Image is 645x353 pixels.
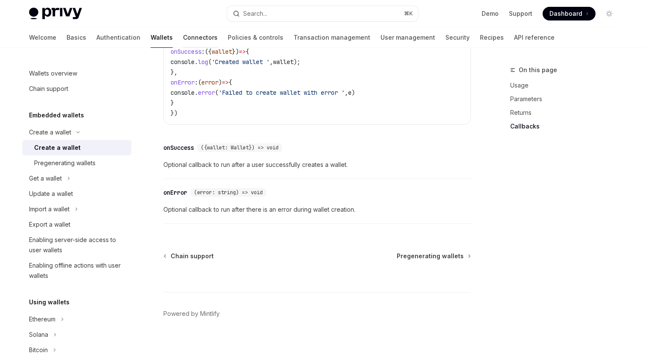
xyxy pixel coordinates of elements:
span: ( [198,79,201,86]
a: Connectors [183,27,218,48]
span: ( [208,58,212,66]
span: ) [352,89,355,96]
div: Update a wallet [29,189,73,199]
span: onSuccess [171,48,201,55]
div: Enabling offline actions with user wallets [29,260,126,281]
div: Import a wallet [29,204,70,214]
div: Create a wallet [29,127,71,137]
span: 'Created wallet ' [212,58,270,66]
span: => [239,48,246,55]
a: Parameters [510,92,623,106]
span: { [229,79,232,86]
span: ({wallet: Wallet}) => void [201,144,279,151]
a: User management [381,27,435,48]
span: ( [215,89,218,96]
button: Toggle dark mode [602,7,616,20]
span: error [201,79,218,86]
button: Toggle Ethereum section [22,312,131,327]
span: Optional callback to run after a user successfully creates a wallet. [163,160,471,170]
span: Pregenerating wallets [397,252,464,260]
a: Support [509,9,532,18]
div: Wallets overview [29,68,77,79]
a: Chain support [22,81,131,96]
div: onError [163,188,187,197]
a: Wallets [151,27,173,48]
span: : [195,79,198,86]
span: console [171,58,195,66]
a: Authentication [96,27,140,48]
h5: Using wallets [29,297,70,307]
button: Open search [227,6,418,21]
span: }) [171,109,177,117]
span: error [198,89,215,96]
a: Pregenerating wallets [22,155,131,171]
button: Toggle Solana section [22,327,131,342]
span: , [345,89,348,96]
a: Security [445,27,470,48]
a: Dashboard [543,7,596,20]
span: ) [218,79,222,86]
span: : [201,48,205,55]
span: => [222,79,229,86]
span: , [270,58,273,66]
a: Update a wallet [22,186,131,201]
a: Recipes [480,27,504,48]
a: Callbacks [510,120,623,133]
span: 'Failed to create wallet with error ' [218,89,345,96]
a: Create a wallet [22,140,131,155]
button: Toggle Import a wallet section [22,201,131,217]
a: Welcome [29,27,56,48]
a: Usage [510,79,623,92]
div: Get a wallet [29,173,62,184]
a: Policies & controls [228,27,283,48]
div: Export a wallet [29,219,70,230]
span: }, [171,68,177,76]
a: Enabling server-side access to user wallets [22,232,131,258]
span: ); [293,58,300,66]
div: Ethereum [29,314,55,324]
img: light logo [29,8,82,20]
button: Toggle Get a wallet section [22,171,131,186]
span: Dashboard [549,9,582,18]
a: Chain support [164,252,214,260]
span: (error: string) => void [194,189,263,196]
a: Enabling offline actions with user wallets [22,258,131,283]
div: Search... [243,9,267,19]
span: wallet [273,58,293,66]
a: Pregenerating wallets [397,252,470,260]
div: onSuccess [163,143,194,152]
span: }) [232,48,239,55]
span: Optional callback to run after there is an error during wallet creation. [163,204,471,215]
a: Powered by Mintlify [163,309,220,318]
a: Export a wallet [22,217,131,232]
div: Enabling server-side access to user wallets [29,235,126,255]
div: Chain support [29,84,68,94]
a: API reference [514,27,555,48]
span: console [171,89,195,96]
div: Solana [29,330,48,340]
span: . [195,58,198,66]
span: On this page [519,65,557,75]
span: . [195,89,198,96]
a: Demo [482,9,499,18]
span: Chain support [171,252,214,260]
span: ({ [205,48,212,55]
a: Transaction management [293,27,370,48]
button: Toggle Create a wallet section [22,125,131,140]
a: Basics [67,27,86,48]
span: { [246,48,249,55]
span: } [171,99,174,107]
span: ⌘ K [404,10,413,17]
div: Pregenerating wallets [34,158,96,168]
span: e [348,89,352,96]
h5: Embedded wallets [29,110,84,120]
span: log [198,58,208,66]
div: Create a wallet [34,143,81,153]
span: onError [171,79,195,86]
a: Returns [510,106,623,120]
span: wallet [212,48,232,55]
a: Wallets overview [22,66,131,81]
